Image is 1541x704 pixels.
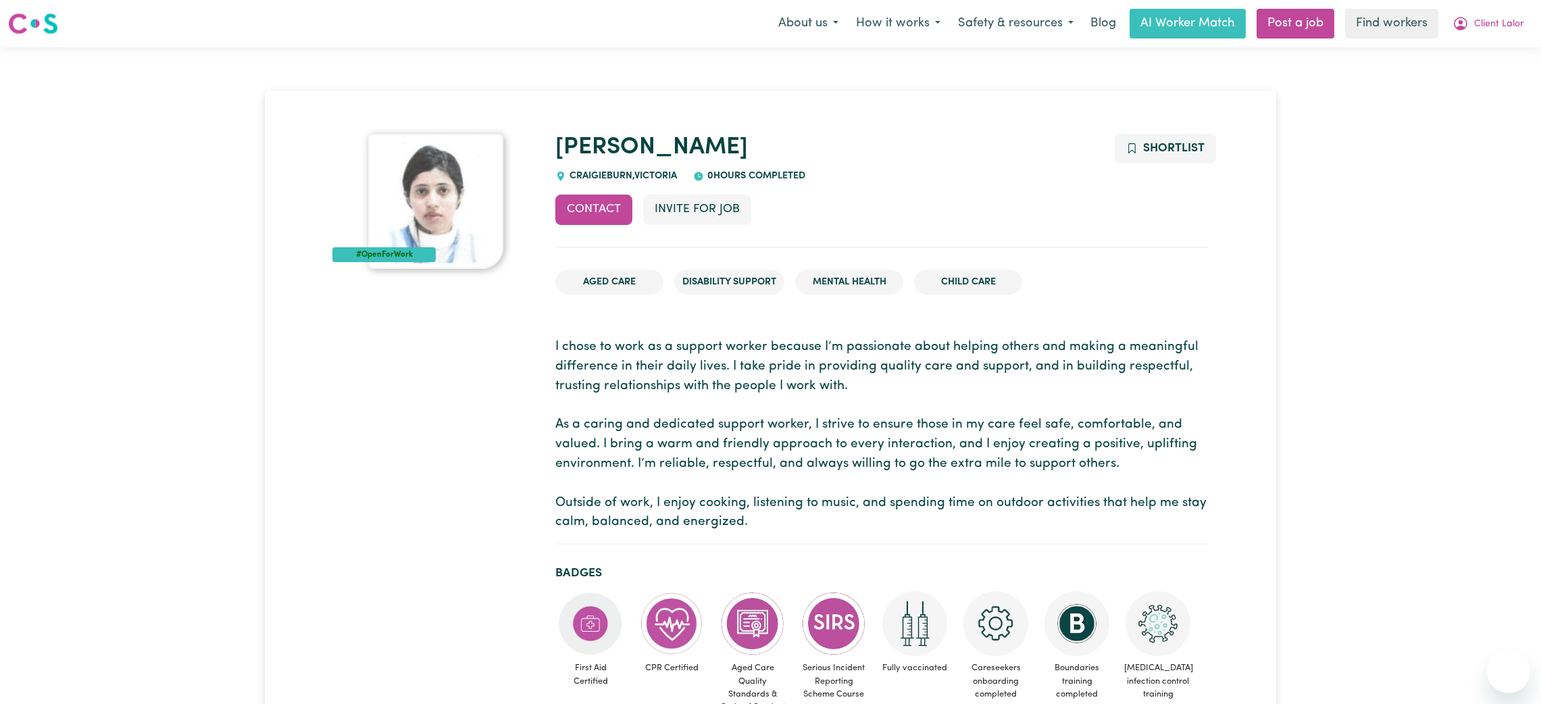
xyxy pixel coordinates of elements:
[882,591,947,656] img: Care and support worker has received 2 doses of COVID-19 vaccine
[704,171,805,181] span: 0 hours completed
[1126,591,1190,656] img: CS Academy: COVID-19 Infection Control Training course completed
[555,195,632,224] button: Contact
[555,136,748,159] a: [PERSON_NAME]
[1345,9,1438,39] a: Find workers
[332,247,436,262] div: #OpenForWork
[720,591,785,656] img: CS Academy: Aged Care Quality Standards & Code of Conduct course completed
[795,270,903,295] li: Mental Health
[566,171,677,181] span: CRAIGIEBURN , Victoria
[332,134,539,269] a: Sapna's profile picture'#OpenForWork
[949,9,1082,38] button: Safety & resources
[914,270,1022,295] li: Child care
[1143,143,1205,154] span: Shortlist
[674,270,784,295] li: Disability Support
[636,656,707,680] span: CPR Certified
[555,338,1208,532] p: I chose to work as a support worker because I’m passionate about helping others and making a mean...
[8,11,58,36] img: Careseekers logo
[8,8,58,39] a: Careseekers logo
[1115,134,1217,164] button: Add to shortlist
[555,566,1208,580] h2: Badges
[801,591,866,656] img: CS Academy: Serious Incident Reporting Scheme course completed
[1082,9,1124,39] a: Blog
[1044,591,1109,656] img: CS Academy: Boundaries in care and support work course completed
[769,9,847,38] button: About us
[963,591,1028,656] img: CS Academy: Careseekers Onboarding course completed
[880,656,950,680] span: Fully vaccinated
[558,591,623,656] img: Care and support worker has completed First Aid Certification
[1130,9,1246,39] a: AI Worker Match
[643,195,751,224] button: Invite for Job
[1444,9,1533,38] button: My Account
[847,9,949,38] button: How it works
[1257,9,1334,39] a: Post a job
[1487,650,1530,693] iframe: Button to launch messaging window, conversation in progress
[639,591,704,656] img: Care and support worker has completed CPR Certification
[555,270,663,295] li: Aged Care
[368,134,503,269] img: Sapna
[1474,17,1524,32] span: Client Lalor
[555,656,626,693] span: First Aid Certified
